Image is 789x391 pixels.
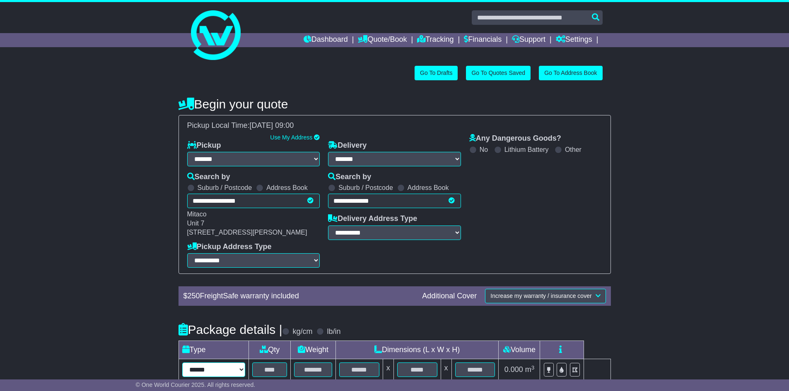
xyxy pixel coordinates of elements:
[556,33,592,47] a: Settings
[441,359,451,381] td: x
[304,33,348,47] a: Dashboard
[291,341,336,359] td: Weight
[328,141,367,150] label: Delivery
[415,66,458,80] a: Go To Drafts
[504,146,549,154] label: Lithium Battery
[565,146,581,154] label: Other
[499,341,540,359] td: Volume
[266,184,308,192] label: Address Book
[464,33,502,47] a: Financials
[179,341,249,359] td: Type
[418,292,481,301] div: Additional Cover
[525,365,535,374] span: m
[250,121,294,130] span: [DATE] 09:00
[188,292,200,300] span: 250
[179,97,611,111] h4: Begin your quote
[292,327,312,336] label: kg/cm
[480,146,488,154] label: No
[270,134,312,141] a: Use My Address
[383,359,393,381] td: x
[490,293,591,299] span: Increase my warranty / insurance cover
[328,214,417,223] label: Delivery Address Type
[249,341,291,359] td: Qty
[136,381,256,388] span: © One World Courier 2025. All rights reserved.
[466,66,531,80] a: Go To Quotes Saved
[187,141,221,150] label: Pickup
[187,220,205,227] span: Unit 7
[328,173,371,182] label: Search by
[187,211,207,218] span: Mitaco
[408,184,449,192] label: Address Book
[179,323,282,336] h4: Package details |
[417,33,454,47] a: Tracking
[187,229,307,236] span: [STREET_ADDRESS][PERSON_NAME]
[198,184,252,192] label: Suburb / Postcode
[358,33,407,47] a: Quote/Book
[531,365,535,371] sup: 3
[539,66,602,80] a: Go To Address Book
[187,242,272,252] label: Pickup Address Type
[338,184,393,192] label: Suburb / Postcode
[187,173,230,182] label: Search by
[327,327,340,336] label: lb/in
[504,365,523,374] span: 0.000
[179,292,418,301] div: $ FreightSafe warranty included
[183,121,606,130] div: Pickup Local Time:
[335,341,499,359] td: Dimensions (L x W x H)
[512,33,545,47] a: Support
[469,134,561,143] label: Any Dangerous Goods?
[485,289,606,303] button: Increase my warranty / insurance cover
